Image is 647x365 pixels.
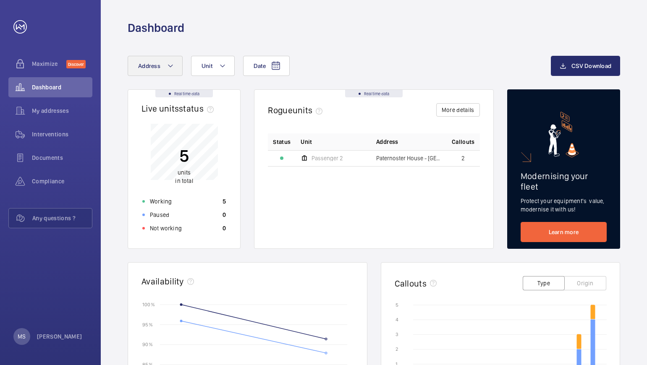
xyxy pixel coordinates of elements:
[138,63,160,69] span: Address
[521,197,607,214] p: Protect your equipment's value, modernise it with us!
[293,105,326,115] span: units
[301,138,312,146] span: Unit
[32,107,92,115] span: My addresses
[128,56,183,76] button: Address
[551,56,620,76] button: CSV Download
[521,171,607,192] h2: Modernising your fleet
[150,197,172,206] p: Working
[523,276,565,290] button: Type
[142,301,155,307] text: 100 %
[461,155,465,161] span: 2
[521,222,607,242] a: Learn more
[564,276,606,290] button: Origin
[396,302,398,308] text: 5
[32,177,92,185] span: Compliance
[150,211,169,219] p: Paused
[178,169,191,176] span: units
[223,211,226,219] p: 0
[312,155,343,161] span: Passenger 2
[128,20,184,36] h1: Dashboard
[32,130,92,138] span: Interventions
[396,346,398,352] text: 2
[452,138,475,146] span: Callouts
[32,214,92,222] span: Any questions ?
[396,317,398,323] text: 4
[395,278,427,289] h2: Callouts
[202,63,212,69] span: Unit
[141,276,184,287] h2: Availability
[273,138,291,146] p: Status
[32,154,92,162] span: Documents
[179,103,217,114] span: status
[66,60,86,68] span: Discover
[376,155,442,161] span: Paternoster House - [GEOGRAPHIC_DATA]
[141,103,217,114] h2: Live units
[32,83,92,91] span: Dashboard
[175,168,193,185] p: in total
[150,224,182,232] p: Not working
[396,331,398,337] text: 3
[175,145,193,166] p: 5
[243,56,290,76] button: Date
[18,332,26,341] p: MS
[142,342,153,347] text: 90 %
[191,56,235,76] button: Unit
[345,90,403,97] div: Real time data
[254,63,266,69] span: Date
[155,90,213,97] div: Real time data
[142,321,153,327] text: 95 %
[268,105,326,115] h2: Rogue
[436,103,480,117] button: More details
[32,60,66,68] span: Maximize
[548,112,579,157] img: marketing-card.svg
[571,63,611,69] span: CSV Download
[223,224,226,232] p: 0
[37,332,82,341] p: [PERSON_NAME]
[376,138,398,146] span: Address
[223,197,226,206] p: 5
